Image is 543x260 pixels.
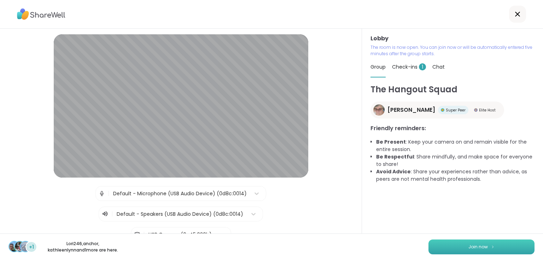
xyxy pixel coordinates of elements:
b: Be Respectful [376,153,414,160]
img: ShareWell Logomark [491,245,495,249]
img: Lori246 [9,242,19,252]
button: Join now [428,239,535,254]
span: Group [370,63,386,70]
div: Default - Microphone (USB Audio Device) (0d8c:0014) [113,190,247,197]
img: ShareWell Logo [17,6,65,22]
span: [PERSON_NAME] [387,106,435,114]
img: Super Peer [441,108,444,112]
span: Super Peer [446,108,466,113]
img: anchor [15,242,25,252]
img: Elite Host [474,108,478,112]
h1: The Hangout Squad [370,83,535,96]
span: Check-ins [392,63,426,70]
li: : Share mindfully, and make space for everyone to share! [376,153,535,168]
span: 1 [419,63,426,70]
img: Camera [134,227,140,242]
img: Microphone [99,186,105,201]
span: Join now [468,244,488,250]
img: kathleenlynn [21,242,30,252]
span: | [108,186,110,201]
a: Susan[PERSON_NAME]Super PeerSuper PeerElite HostElite Host [370,102,504,119]
li: : Keep your camera on and remain visible for the entire session. [376,138,535,153]
h3: Friendly reminders: [370,124,535,133]
p: Lori246 , anchor , kathleenlynn and 1 more are here. [43,241,122,253]
p: The room is now open. You can join now or will be automatically entered five minutes after the gr... [370,44,535,57]
li: : Share your experiences rather than advice, as peers are not mental health professionals. [376,168,535,183]
div: USB Camera (0c45:636b) [148,231,212,238]
span: +1 [29,243,34,251]
b: Be Present [376,138,406,145]
span: | [143,227,145,242]
h3: Lobby [370,34,535,43]
span: Elite Host [479,108,496,113]
span: | [111,210,113,218]
b: Avoid Advice [376,168,411,175]
img: Susan [373,104,385,116]
span: Chat [432,63,445,70]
